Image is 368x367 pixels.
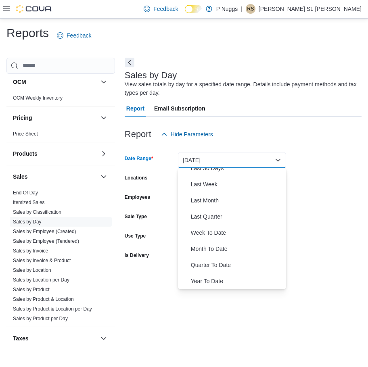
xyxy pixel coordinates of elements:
[259,4,362,14] p: [PERSON_NAME] St. [PERSON_NAME]
[13,95,63,101] a: OCM Weekly Inventory
[125,194,150,200] label: Employees
[13,173,28,181] h3: Sales
[13,287,50,292] a: Sales by Product
[6,25,49,41] h1: Reports
[13,248,48,254] a: Sales by Invoice
[140,1,181,17] a: Feedback
[13,131,38,137] a: Price Sheet
[99,113,109,123] button: Pricing
[13,190,38,196] a: End Of Day
[191,276,283,286] span: Year To Date
[13,209,61,215] a: Sales by Classification
[185,5,202,13] input: Dark Mode
[99,149,109,158] button: Products
[216,4,238,14] p: P Nuggs
[13,200,45,205] a: Itemized Sales
[13,286,50,293] span: Sales by Product
[13,219,42,225] span: Sales by Day
[16,5,52,13] img: Cova
[13,315,68,322] span: Sales by Product per Day
[125,80,358,97] div: View sales totals by day for a specified date range. Details include payment methods and tax type...
[13,219,42,225] a: Sales by Day
[13,228,76,235] span: Sales by Employee (Created)
[13,334,97,342] button: Taxes
[6,93,115,106] div: OCM
[67,31,91,40] span: Feedback
[13,277,69,283] a: Sales by Location per Day
[99,172,109,181] button: Sales
[191,260,283,270] span: Quarter To Date
[99,77,109,87] button: OCM
[6,188,115,327] div: Sales
[13,316,68,321] a: Sales by Product per Day
[191,212,283,221] span: Last Quarter
[13,248,48,254] span: Sales by Invoice
[247,4,254,14] span: RS
[13,306,92,312] a: Sales by Product & Location per Day
[125,213,147,220] label: Sale Type
[191,228,283,238] span: Week To Date
[99,334,109,343] button: Taxes
[125,58,134,67] button: Next
[125,71,177,80] h3: Sales by Day
[13,267,51,273] a: Sales by Location
[13,238,79,244] a: Sales by Employee (Tendered)
[13,229,76,234] a: Sales by Employee (Created)
[125,233,146,239] label: Use Type
[13,334,29,342] h3: Taxes
[126,100,144,117] span: Report
[241,4,243,14] p: |
[154,100,205,117] span: Email Subscription
[13,296,74,302] a: Sales by Product & Location
[125,175,148,181] label: Locations
[171,130,213,138] span: Hide Parameters
[13,190,38,196] span: End Of Day
[13,78,97,86] button: OCM
[13,78,26,86] h3: OCM
[153,5,178,13] span: Feedback
[178,168,286,289] div: Select listbox
[13,257,71,264] span: Sales by Invoice & Product
[191,163,283,173] span: Last 30 Days
[178,152,286,168] button: [DATE]
[13,114,32,122] h3: Pricing
[13,199,45,206] span: Itemized Sales
[13,258,71,263] a: Sales by Invoice & Product
[158,126,216,142] button: Hide Parameters
[13,277,69,283] span: Sales by Location per Day
[13,150,97,158] button: Products
[125,129,151,139] h3: Report
[191,196,283,205] span: Last Month
[125,155,153,162] label: Date Range
[13,173,97,181] button: Sales
[246,4,255,14] div: Rosanna St. John
[54,27,94,44] a: Feedback
[13,150,38,158] h3: Products
[13,114,97,122] button: Pricing
[125,252,149,259] label: Is Delivery
[191,244,283,254] span: Month To Date
[6,129,115,142] div: Pricing
[191,179,283,189] span: Last Week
